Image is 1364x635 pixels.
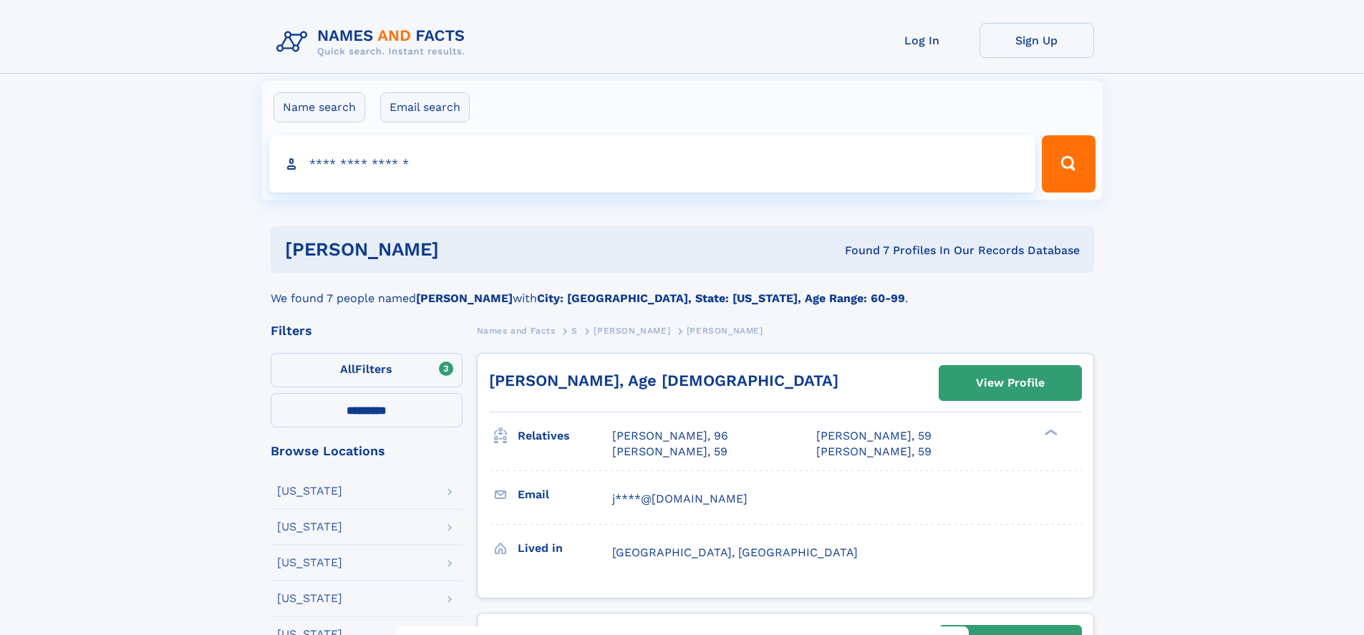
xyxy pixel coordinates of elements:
[594,326,670,336] span: [PERSON_NAME]
[380,92,470,122] label: Email search
[594,321,670,339] a: [PERSON_NAME]
[518,483,612,507] h3: Email
[277,557,342,568] div: [US_STATE]
[612,546,858,559] span: [GEOGRAPHIC_DATA], [GEOGRAPHIC_DATA]
[271,353,463,387] label: Filters
[612,428,728,444] a: [PERSON_NAME], 96
[477,321,556,339] a: Names and Facts
[277,485,342,497] div: [US_STATE]
[1041,428,1058,437] div: ❯
[489,372,838,389] a: [PERSON_NAME], Age [DEMOGRAPHIC_DATA]
[537,291,905,305] b: City: [GEOGRAPHIC_DATA], State: [US_STATE], Age Range: 60-99
[518,536,612,561] h3: Lived in
[271,273,1094,307] div: We found 7 people named with .
[271,324,463,337] div: Filters
[612,444,727,460] a: [PERSON_NAME], 59
[285,241,642,258] h1: [PERSON_NAME]
[269,135,1036,193] input: search input
[865,23,980,58] a: Log In
[274,92,365,122] label: Name search
[939,366,1081,400] a: View Profile
[1042,135,1095,193] button: Search Button
[271,445,463,457] div: Browse Locations
[340,362,355,376] span: All
[277,593,342,604] div: [US_STATE]
[571,326,578,336] span: S
[976,367,1045,399] div: View Profile
[816,444,932,460] a: [PERSON_NAME], 59
[980,23,1094,58] a: Sign Up
[571,321,578,339] a: S
[416,291,513,305] b: [PERSON_NAME]
[687,326,763,336] span: [PERSON_NAME]
[642,243,1080,258] div: Found 7 Profiles In Our Records Database
[271,23,477,62] img: Logo Names and Facts
[277,521,342,533] div: [US_STATE]
[816,428,932,444] a: [PERSON_NAME], 59
[518,424,612,448] h3: Relatives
